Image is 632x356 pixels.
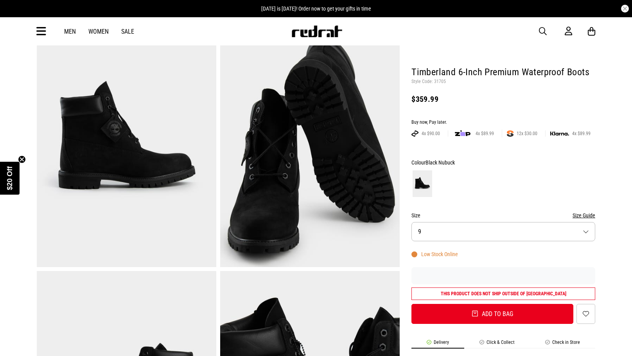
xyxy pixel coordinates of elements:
[530,340,595,349] li: Check in Store
[418,130,443,137] span: 4x $90.00
[6,3,30,27] button: Open LiveChat chat widget
[411,158,595,167] div: Colour
[261,5,371,12] span: [DATE] is [DATE]! Order now to get your gifts in time
[411,222,595,241] button: 9
[426,159,455,166] span: Black Nubuck
[411,94,595,104] div: $359.99
[411,304,573,324] button: Add to bag
[513,130,540,137] span: 12x $30.00
[411,251,458,257] div: Low Stock Online
[220,19,400,267] img: Timberland 6-inch Premium Waterproof Boots in Black
[464,340,530,349] li: Click & Collect
[88,28,109,35] a: Women
[411,340,464,349] li: Delivery
[411,287,595,300] div: This product does not ship outside of [GEOGRAPHIC_DATA]
[472,130,497,137] span: 4x $89.99
[411,119,595,126] div: Buy now, Pay later.
[507,130,513,137] img: SPLITPAY
[411,79,595,85] p: Style Code: 31705
[569,130,594,137] span: 4x $89.99
[6,166,14,190] span: $20 Off
[418,228,421,235] span: 9
[573,211,595,220] button: Size Guide
[291,25,343,37] img: Redrat logo
[411,130,418,137] img: AFTERPAY
[64,28,76,35] a: Men
[411,211,595,220] div: Size
[18,155,26,163] button: Close teaser
[411,66,595,79] h1: Timberland 6-Inch Premium Waterproof Boots
[413,170,432,197] img: Black Nubuck
[550,132,569,136] img: KLARNA
[411,272,595,280] iframe: Customer reviews powered by Trustpilot
[37,19,216,267] img: Timberland 6-inch Premium Waterproof Boots in Black
[121,28,134,35] a: Sale
[455,130,470,137] img: zip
